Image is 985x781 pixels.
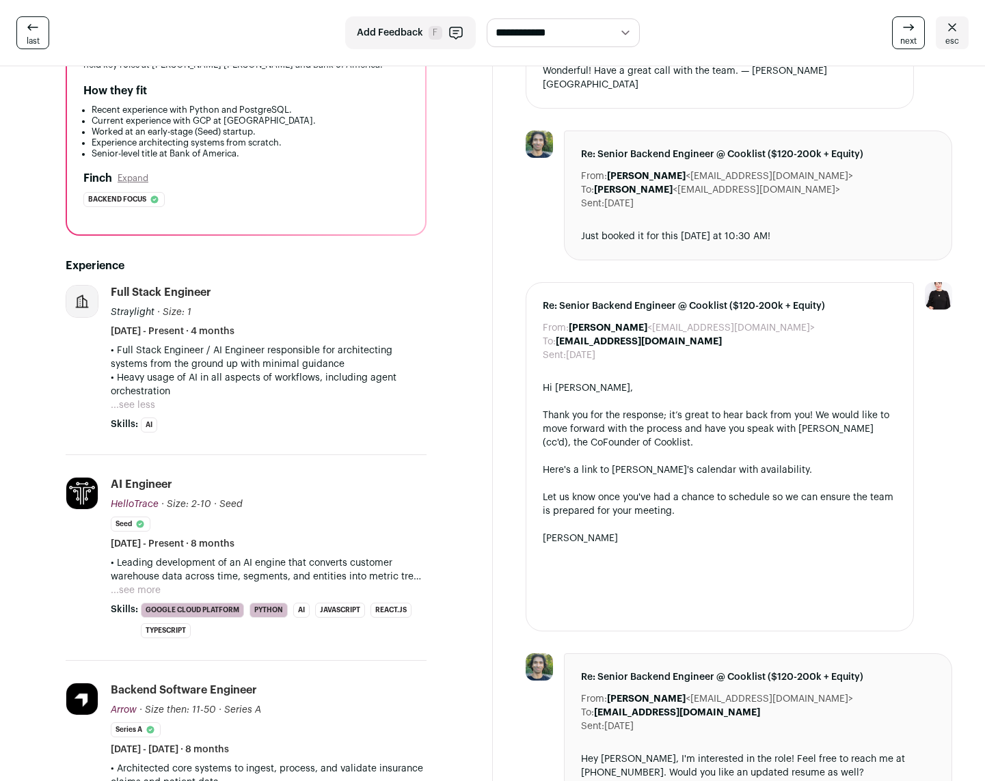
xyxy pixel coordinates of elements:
[569,321,815,335] dd: <[EMAIL_ADDRESS][DOMAIN_NAME]>
[594,185,673,195] b: [PERSON_NAME]
[88,193,146,206] span: Backend focus
[556,337,722,346] b: [EMAIL_ADDRESS][DOMAIN_NAME]
[118,173,148,184] button: Expand
[111,499,159,509] span: HelloTrace
[370,603,411,618] li: React.js
[543,491,898,518] div: Let us know once you've had a chance to schedule so we can ensure the team is prepared for your m...
[111,477,172,492] div: AI Engineer
[92,105,409,115] li: Recent experience with Python and PostgreSQL.
[429,26,442,40] span: F
[607,692,853,706] dd: <[EMAIL_ADDRESS][DOMAIN_NAME]>
[543,321,569,335] dt: From:
[543,532,898,545] div: [PERSON_NAME]
[925,282,952,310] img: 9240684-medium_jpg
[141,623,191,638] li: TypeScript
[345,16,476,49] button: Add Feedback F
[111,325,234,338] span: [DATE] - Present · 4 months
[315,603,365,618] li: JavaScript
[157,307,191,317] span: · Size: 1
[900,36,917,46] span: next
[357,26,423,40] span: Add Feedback
[543,299,898,313] span: Re: Senior Backend Engineer @ Cooklist ($120-200k + Equity)
[141,603,244,618] li: Google Cloud Platform
[526,131,553,158] img: 3666a4d5a2a410c6a81f84edac379b65ff4ea31c9260120ee58c3563a03e8b5d
[111,371,427,398] p: • Heavy usage of AI in all aspects of workflows, including agent orchestration
[92,115,409,126] li: Current experience with GCP at [GEOGRAPHIC_DATA].
[111,705,137,715] span: Arrow
[111,344,427,371] p: • Full Stack Engineer / AI Engineer responsible for architecting systems from the ground up with ...
[66,258,427,274] h2: Experience
[543,348,566,362] dt: Sent:
[936,16,969,49] a: esc
[581,720,604,733] dt: Sent:
[581,197,604,210] dt: Sent:
[581,752,936,780] div: Hey [PERSON_NAME], I'm interested in the role! Feel free to reach me at [PHONE_NUMBER]. Would you...
[581,706,594,720] dt: To:
[607,694,686,704] b: [PERSON_NAME]
[581,148,936,161] span: Re: Senior Backend Engineer @ Cooklist ($120-200k + Equity)
[27,36,40,46] span: last
[566,348,595,362] dd: [DATE]
[111,307,154,317] span: Straylight
[892,16,925,49] a: next
[16,16,49,49] a: last
[224,705,261,715] span: Series A
[83,170,112,187] h2: Finch
[219,703,221,717] span: ·
[293,603,310,618] li: AI
[581,169,607,183] dt: From:
[249,603,288,618] li: Python
[111,537,234,551] span: [DATE] - Present · 8 months
[92,137,409,148] li: Experience architecting systems from scratch.
[581,183,594,197] dt: To:
[111,517,150,532] li: Seed
[111,743,229,756] span: [DATE] - [DATE] · 8 months
[83,83,147,99] h2: How they fit
[569,323,647,333] b: [PERSON_NAME]
[581,230,936,243] div: Just booked it for this [DATE] at 10:30 AM!
[543,465,812,475] a: Here's a link to [PERSON_NAME]'s calendar with availability.
[594,183,840,197] dd: <[EMAIL_ADDRESS][DOMAIN_NAME]>
[543,335,556,348] dt: To:
[581,670,936,684] span: Re: Senior Backend Engineer @ Cooklist ($120-200k + Equity)
[111,722,161,737] li: Series A
[66,478,98,509] img: 11df8d329bbb9a080bd9c996e9a93af9c6fa24e9e823733534276bb49e2e3a34.jpg
[111,683,257,698] div: Backend Software Engineer
[607,172,686,181] b: [PERSON_NAME]
[66,683,98,715] img: 36b9568263845b347f90063af70c509850179b3c64056f4770d6b06b7587fe55.jpg
[92,148,409,159] li: Senior-level title at Bank of America.
[594,708,760,717] b: [EMAIL_ADDRESS][DOMAIN_NAME]
[111,285,211,300] div: Full Stack Engineer
[111,603,138,616] span: Skills:
[543,381,898,395] div: Hi [PERSON_NAME],
[111,398,155,412] button: ...see less
[526,653,553,681] img: 3666a4d5a2a410c6a81f84edac379b65ff4ea31c9260120ee58c3563a03e8b5d
[607,169,853,183] dd: <[EMAIL_ADDRESS][DOMAIN_NAME]>
[141,417,157,433] li: AI
[604,720,634,733] dd: [DATE]
[111,417,138,431] span: Skills:
[543,64,898,92] div: Wonderful! Have a great call with the team. — [PERSON_NAME][GEOGRAPHIC_DATA]
[111,556,427,584] p: • Leading development of an AI engine that converts customer warehouse data across time, segments...
[66,286,98,317] img: company-logo-placeholder-414d4e2ec0e2ddebbe968bf319fdfe5acfe0c9b87f798d344e800bc9a89632a0.png
[945,36,959,46] span: esc
[604,197,634,210] dd: [DATE]
[581,692,607,706] dt: From:
[543,409,898,450] div: Thank you for the response; it’s great to hear back from you! We would like to move forward with ...
[219,499,243,509] span: Seed
[92,126,409,137] li: Worked at an early-stage (Seed) startup.
[161,499,211,509] span: · Size: 2-10
[139,705,216,715] span: · Size then: 11-50
[214,497,217,511] span: ·
[111,584,161,597] button: ...see more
